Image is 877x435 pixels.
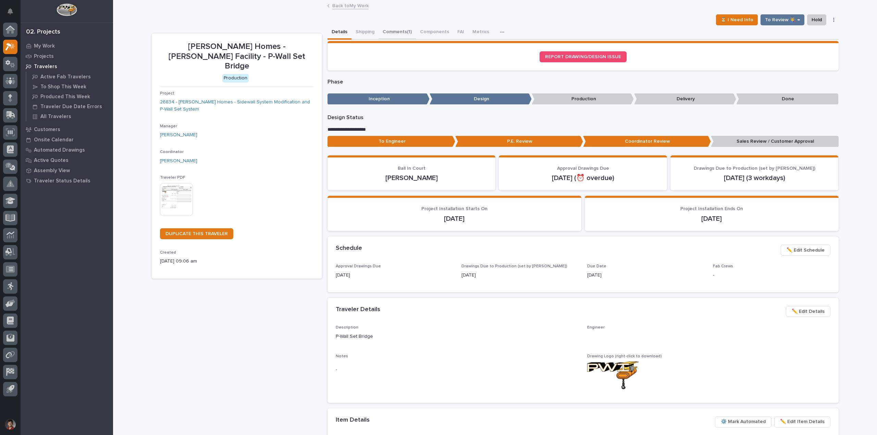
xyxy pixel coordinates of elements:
button: Hold [807,14,826,25]
span: Hold [812,16,822,24]
a: DUPLICATE THIS TRAVELER [160,228,233,239]
button: Details [328,25,351,40]
span: ✏️ Edit Item Details [780,418,825,426]
p: [DATE] [336,215,573,223]
button: ⚙️ Mark Automated [715,417,771,427]
span: Coordinator [160,150,184,154]
p: My Work [34,43,55,49]
h2: Schedule [336,245,362,252]
button: ✏️ Edit Item Details [774,417,830,427]
p: Traveler Due Date Errors [40,104,102,110]
p: Onsite Calendar [34,137,74,143]
button: ✏️ Edit Schedule [781,245,830,256]
p: Phase [328,79,839,85]
a: Onsite Calendar [21,135,113,145]
button: Comments (1) [379,25,416,40]
span: Engineer [587,325,605,330]
span: Fab Crews [713,264,733,268]
p: Automated Drawings [34,147,85,153]
p: [DATE] (3 workdays) [679,174,830,182]
a: [PERSON_NAME] [160,131,197,139]
span: Drawing Logo (right-click to download) [587,354,662,358]
a: Produced This Week [26,92,113,101]
a: To Shop This Week [26,82,113,91]
a: Assembly View [21,165,113,176]
span: Notes [336,354,348,358]
p: Produced This Week [40,94,90,100]
p: P-Wall Set Bridge [336,333,579,340]
span: Approval Drawings Due [336,264,381,268]
span: Ball In Court [398,166,425,171]
p: Inception [328,93,430,105]
div: Production [222,74,249,82]
button: ✏️ Edit Details [786,306,830,317]
span: Due Date [587,264,606,268]
a: Active Quotes [21,155,113,165]
span: ⏳ I Need Info [720,16,753,24]
button: Notifications [3,4,17,18]
p: Customers [34,127,60,133]
p: [DATE] (⏰ overdue) [507,174,659,182]
p: Delivery [634,93,736,105]
span: Drawings Due to Production (set by [PERSON_NAME]) [694,166,815,171]
span: Approval Drawings Due [557,166,609,171]
a: Travelers [21,61,113,72]
button: Metrics [468,25,493,40]
p: Projects [34,53,54,60]
span: Traveler PDF [160,176,185,180]
span: Project Installation Ends On [680,206,743,211]
span: Project [160,91,174,95]
button: users-avatar [3,417,17,432]
h2: Item Details [336,417,370,424]
p: Design Status [328,114,839,121]
a: Customers [21,124,113,135]
span: Project Installation Starts On [421,206,487,211]
p: [PERSON_NAME] Homes - [PERSON_NAME] Facility - P-Wall Set Bridge [160,42,314,71]
span: Description [336,325,358,330]
img: Workspace Logo [57,3,77,16]
span: ✏️ Edit Schedule [787,246,825,254]
a: Projects [21,51,113,61]
a: Back toMy Work [332,1,369,9]
p: Sales Review / Customer Approval [711,136,839,147]
a: REPORT DRAWING/DESIGN ISSUE [540,51,627,62]
p: - [713,272,830,279]
span: REPORT DRAWING/DESIGN ISSUE [545,54,621,59]
p: [DATE] 09:06 am [160,258,314,265]
span: DUPLICATE THIS TRAVELER [165,231,228,236]
button: Shipping [351,25,379,40]
p: Design [430,93,532,105]
p: [DATE] [461,272,579,279]
a: Active Fab Travelers [26,72,113,81]
p: Travelers [34,64,57,70]
button: FAI [453,25,468,40]
a: Traveler Due Date Errors [26,102,113,111]
img: gQqZZmDfPvNnssuxXGT1U4_i_N5bvb1EcDLUD8iIVKc [587,361,639,389]
button: ⏳ I Need Info [716,14,758,25]
a: My Work [21,41,113,51]
p: Active Quotes [34,157,69,164]
a: 26834 - [PERSON_NAME] Homes - Sidewall System Modification and P-Wall Set System [160,99,314,113]
span: To Review 👨‍🏭 → [765,16,800,24]
span: Manager [160,124,177,128]
h2: Traveler Details [336,306,380,314]
p: Done [736,93,838,105]
a: [PERSON_NAME] [160,157,197,165]
div: 02. Projects [26,28,60,36]
a: Automated Drawings [21,145,113,155]
p: Coordinator Review [583,136,711,147]
p: P.E. Review [455,136,583,147]
span: Created [160,251,176,255]
a: All Travelers [26,112,113,121]
div: Notifications [9,8,17,19]
p: [DATE] [587,272,705,279]
p: Assembly View [34,168,70,174]
a: Traveler Status Details [21,176,113,186]
p: [DATE] [593,215,830,223]
button: Components [416,25,453,40]
p: - [336,366,579,373]
p: Traveler Status Details [34,178,90,184]
p: To Shop This Week [40,84,86,90]
span: ✏️ Edit Details [792,307,825,316]
span: ⚙️ Mark Automated [721,418,766,426]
